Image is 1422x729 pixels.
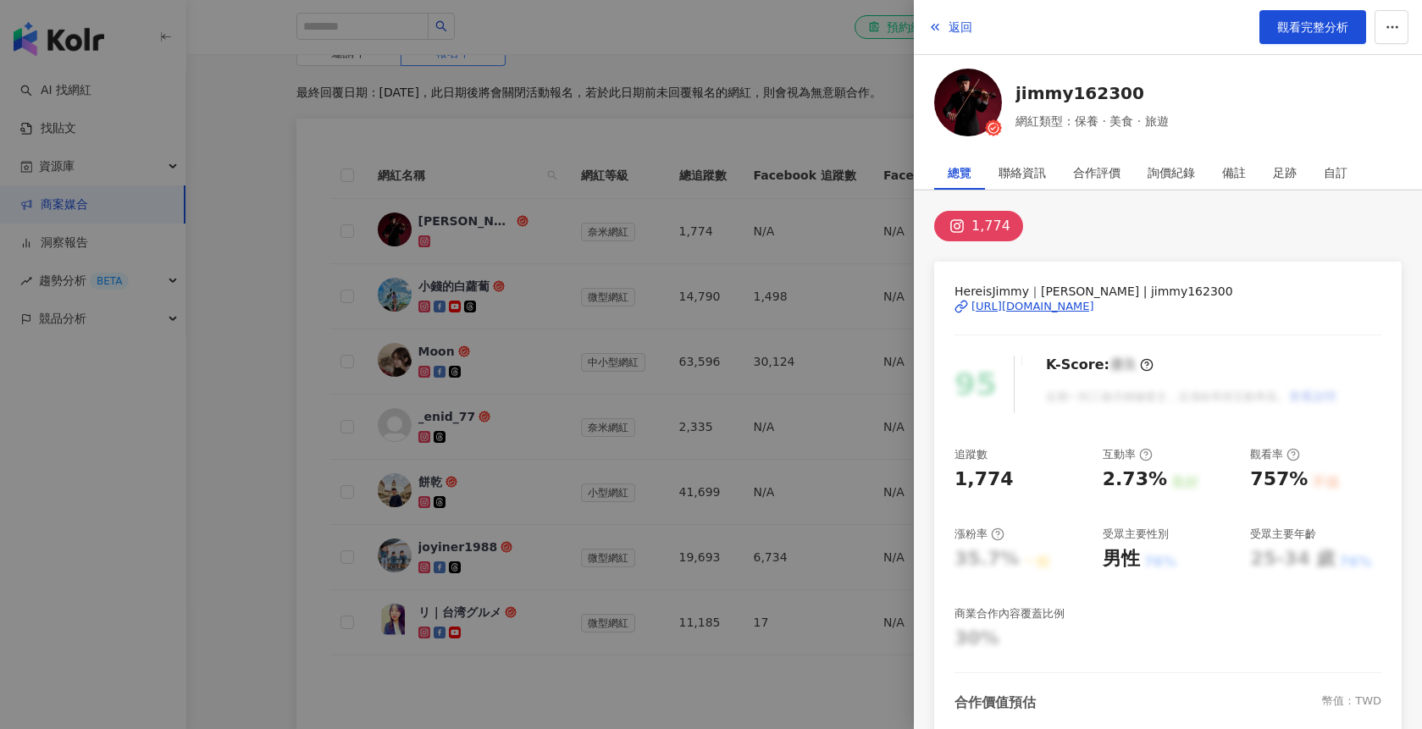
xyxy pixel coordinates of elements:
[954,606,1065,621] div: 商業合作內容覆蓋比例
[1148,156,1195,190] div: 詢價紀錄
[1277,20,1348,34] span: 觀看完整分析
[934,211,1023,241] button: 1,774
[954,447,988,462] div: 追蹤數
[1259,10,1366,44] a: 觀看完整分析
[954,693,1036,712] div: 合作價值預估
[1324,156,1347,190] div: 自訂
[1250,447,1300,462] div: 觀看率
[948,156,971,190] div: 總覽
[1250,467,1308,493] div: 757%
[954,282,1381,301] span: HereisJimmy｜[PERSON_NAME] | jimmy162300
[1046,356,1154,374] div: K-Score :
[954,467,1014,493] div: 1,774
[927,10,973,44] button: 返回
[1015,81,1169,105] a: jimmy162300
[1015,112,1169,130] span: 網紅類型：保養 · 美食 · 旅遊
[1103,527,1169,542] div: 受眾主要性別
[949,20,972,34] span: 返回
[1222,156,1246,190] div: 備註
[999,156,1046,190] div: 聯絡資訊
[1103,447,1153,462] div: 互動率
[954,299,1381,314] a: [URL][DOMAIN_NAME]
[1273,156,1297,190] div: 足跡
[1250,527,1316,542] div: 受眾主要年齡
[971,299,1094,314] div: [URL][DOMAIN_NAME]
[934,69,1002,136] img: KOL Avatar
[954,527,1004,542] div: 漲粉率
[1322,693,1381,712] div: 幣值：TWD
[1073,156,1120,190] div: 合作評價
[1103,467,1167,493] div: 2.73%
[1103,546,1140,572] div: 男性
[934,69,1002,142] a: KOL Avatar
[971,214,1010,238] div: 1,774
